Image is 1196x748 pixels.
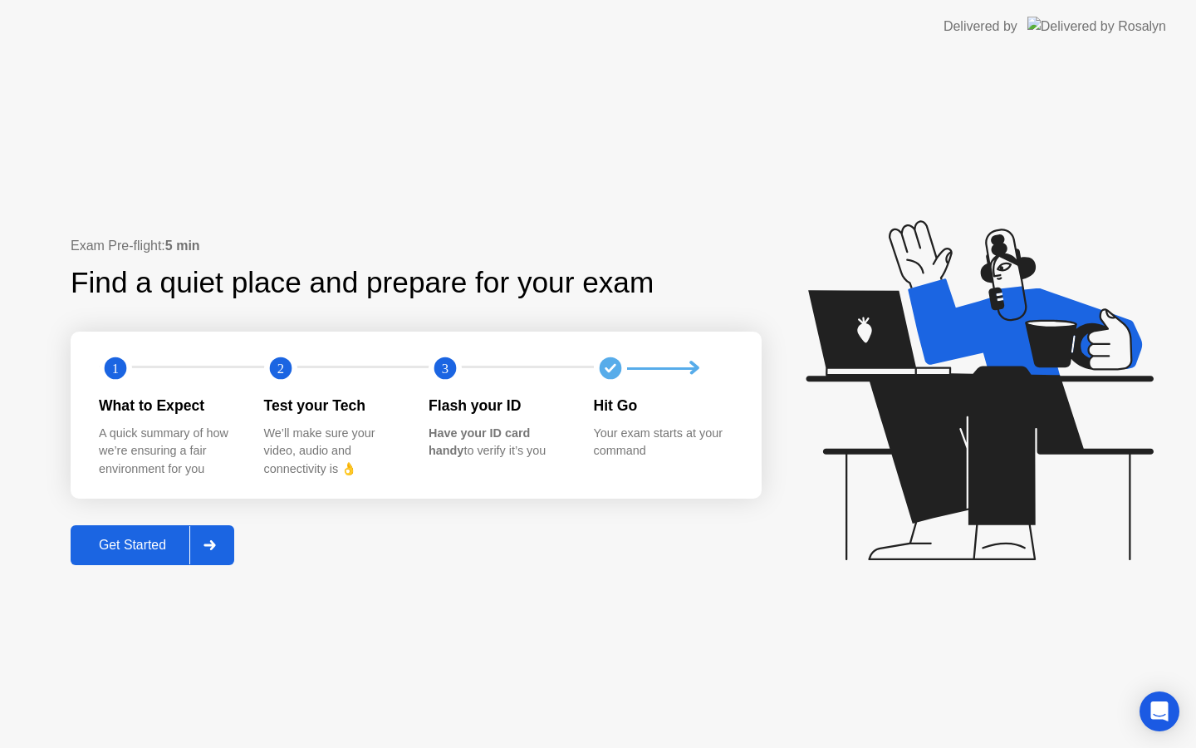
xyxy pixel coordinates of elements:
[165,239,200,253] b: 5 min
[944,17,1017,37] div: Delivered by
[594,395,733,416] div: Hit Go
[76,538,189,553] div: Get Started
[99,395,238,416] div: What to Expect
[594,425,733,460] div: Your exam starts at your command
[429,395,567,416] div: Flash your ID
[277,361,283,376] text: 2
[1140,691,1179,731] div: Open Intercom Messenger
[429,425,567,460] div: to verify it’s you
[1027,17,1166,36] img: Delivered by Rosalyn
[71,525,234,565] button: Get Started
[99,425,238,479] div: A quick summary of how we’re ensuring a fair environment for you
[112,361,119,376] text: 1
[71,236,762,256] div: Exam Pre-flight:
[71,261,656,305] div: Find a quiet place and prepare for your exam
[264,425,403,479] div: We’ll make sure your video, audio and connectivity is 👌
[264,395,403,416] div: Test your Tech
[429,426,530,458] b: Have your ID card handy
[442,361,448,376] text: 3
